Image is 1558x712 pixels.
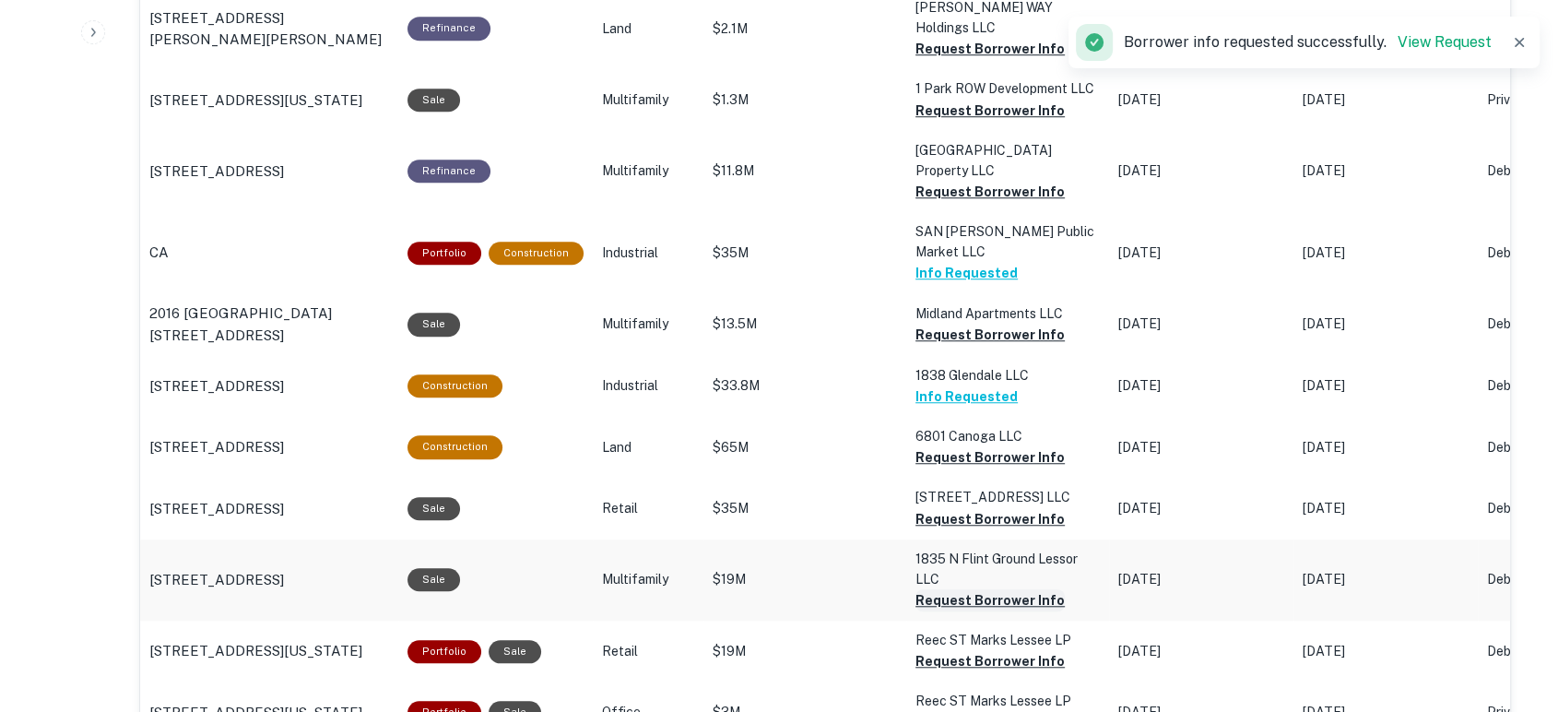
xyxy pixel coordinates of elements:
[1303,314,1469,334] p: [DATE]
[602,642,694,661] p: Retail
[602,499,694,518] p: Retail
[1124,31,1492,53] p: Borrower info requested successfully.
[1303,376,1469,396] p: [DATE]
[1303,499,1469,518] p: [DATE]
[713,499,897,518] p: $35M
[1303,570,1469,589] p: [DATE]
[915,324,1065,346] button: Request Borrower Info
[149,569,284,591] p: [STREET_ADDRESS]
[1466,564,1558,653] iframe: Chat Widget
[915,221,1100,262] p: SAN [PERSON_NAME] Public Market LLC
[1118,243,1284,263] p: [DATE]
[1118,161,1284,181] p: [DATE]
[149,375,389,398] a: [STREET_ADDRESS]
[1303,243,1469,263] p: [DATE]
[407,313,460,336] div: Sale
[713,314,897,334] p: $13.5M
[149,242,389,264] a: CA
[407,497,460,520] div: Sale
[407,17,490,40] div: This loan purpose was for refinancing
[915,549,1100,589] p: 1835 N Flint Ground Lessor LLC
[915,262,1018,284] button: Info Requested
[713,161,897,181] p: $11.8M
[407,374,502,398] div: This loan purpose was for construction
[713,19,897,39] p: $2.1M
[149,7,389,51] a: [STREET_ADDRESS][PERSON_NAME][PERSON_NAME]
[407,568,460,591] div: Sale
[1398,33,1492,51] a: View Request
[915,303,1100,324] p: Midland Apartments LLC
[713,243,897,263] p: $35M
[149,303,389,346] a: 2016 [GEOGRAPHIC_DATA][STREET_ADDRESS]
[915,508,1065,530] button: Request Borrower Info
[602,19,694,39] p: Land
[149,640,362,662] p: [STREET_ADDRESS][US_STATE]
[149,640,389,662] a: [STREET_ADDRESS][US_STATE]
[1118,376,1284,396] p: [DATE]
[1118,570,1284,589] p: [DATE]
[489,640,541,663] div: Sale
[149,89,362,112] p: [STREET_ADDRESS][US_STATE]
[602,376,694,396] p: Industrial
[149,436,284,458] p: [STREET_ADDRESS]
[602,161,694,181] p: Multifamily
[915,386,1018,408] button: Info Requested
[713,438,897,457] p: $65M
[149,160,389,183] a: [STREET_ADDRESS]
[407,242,481,265] div: This is a portfolio loan with 2 properties
[149,498,389,520] a: [STREET_ADDRESS]
[602,570,694,589] p: Multifamily
[915,426,1100,446] p: 6801 Canoga LLC
[915,365,1100,386] p: 1838 Glendale LLC
[915,446,1065,469] button: Request Borrower Info
[1303,161,1469,181] p: [DATE]
[149,569,389,591] a: [STREET_ADDRESS]
[602,90,694,110] p: Multifamily
[1118,314,1284,334] p: [DATE]
[407,640,481,663] div: This is a portfolio loan with 3 properties
[713,570,897,589] p: $19M
[713,90,897,110] p: $1.3M
[407,160,490,183] div: This loan purpose was for refinancing
[915,140,1100,181] p: [GEOGRAPHIC_DATA] Property LLC
[915,691,1100,711] p: Reec ST Marks Lessee LP
[602,438,694,457] p: Land
[602,314,694,334] p: Multifamily
[149,436,389,458] a: [STREET_ADDRESS]
[1303,90,1469,110] p: [DATE]
[915,630,1100,650] p: Reec ST Marks Lessee LP
[149,375,284,398] p: [STREET_ADDRESS]
[407,89,460,112] div: Sale
[149,89,389,112] a: [STREET_ADDRESS][US_STATE]
[915,487,1100,507] p: [STREET_ADDRESS] LLC
[1118,438,1284,457] p: [DATE]
[915,100,1065,122] button: Request Borrower Info
[1118,642,1284,661] p: [DATE]
[149,498,284,520] p: [STREET_ADDRESS]
[602,243,694,263] p: Industrial
[149,160,284,183] p: [STREET_ADDRESS]
[407,435,502,458] div: This loan purpose was for construction
[915,589,1065,611] button: Request Borrower Info
[489,242,584,265] div: This loan purpose was for construction
[149,242,169,264] p: CA
[915,650,1065,672] button: Request Borrower Info
[1303,438,1469,457] p: [DATE]
[1118,499,1284,518] p: [DATE]
[713,376,897,396] p: $33.8M
[1303,642,1469,661] p: [DATE]
[915,181,1065,203] button: Request Borrower Info
[915,78,1100,99] p: 1 Park ROW Development LLC
[713,642,897,661] p: $19M
[915,38,1065,60] button: Request Borrower Info
[1118,90,1284,110] p: [DATE]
